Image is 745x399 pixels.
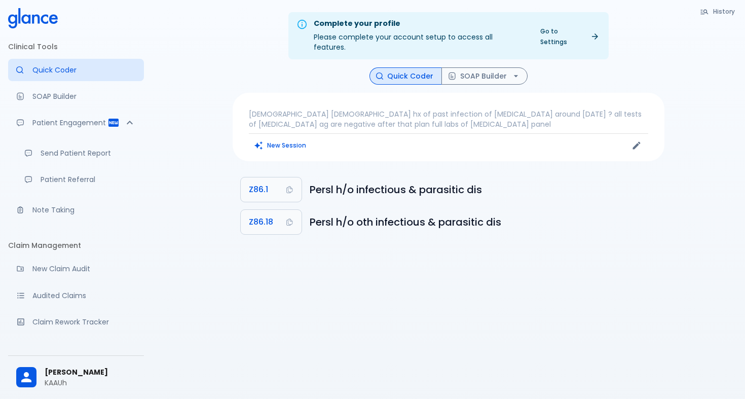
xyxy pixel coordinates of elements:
[41,174,136,185] p: Patient Referral
[41,148,136,158] p: Send Patient Report
[8,34,144,59] li: Clinical Tools
[8,85,144,107] a: Docugen: Compose a clinical documentation in seconds
[8,258,144,280] a: Audit a new claim
[249,138,312,153] button: Clears all inputs and results.
[8,59,144,81] a: Moramiz: Find ICD10AM codes instantly
[249,215,273,229] span: Z86.18
[16,168,144,191] a: Receive patient referrals
[310,182,656,198] h6: Personal history of infectious and parasitic diseases
[241,210,302,234] button: Copy Code Z86.18 to clipboard
[310,214,656,230] h6: Personal history of other infectious and parasitic disease
[32,317,136,327] p: Claim Rework Tracker
[32,264,136,274] p: New Claim Audit
[314,18,526,29] div: Complete your profile
[249,183,268,197] span: Z86.1
[695,4,741,19] button: History
[45,378,136,388] p: KAAUh
[8,233,144,258] li: Claim Management
[32,205,136,215] p: Note Taking
[32,91,136,101] p: SOAP Builder
[16,142,144,164] a: Send a patient summary
[534,24,605,49] a: Go to Settings
[441,67,528,85] button: SOAP Builder
[32,291,136,301] p: Audited Claims
[8,311,144,333] a: Monitor progress of claim corrections
[629,138,644,153] button: Edit
[249,109,648,129] p: [DEMOGRAPHIC_DATA] [DEMOGRAPHIC_DATA] hx of past infection of [MEDICAL_DATA] around [DATE] ? all ...
[241,177,302,202] button: Copy Code Z86.1 to clipboard
[32,118,107,128] p: Patient Engagement
[8,199,144,221] a: Advanced note-taking
[32,65,136,75] p: Quick Coder
[314,15,526,56] div: Please complete your account setup to access all features.
[8,284,144,307] a: View audited claims
[8,112,144,134] div: Patient Reports & Referrals
[45,367,136,378] span: [PERSON_NAME]
[8,360,144,395] div: [PERSON_NAME]KAAUh
[369,67,442,85] button: Quick Coder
